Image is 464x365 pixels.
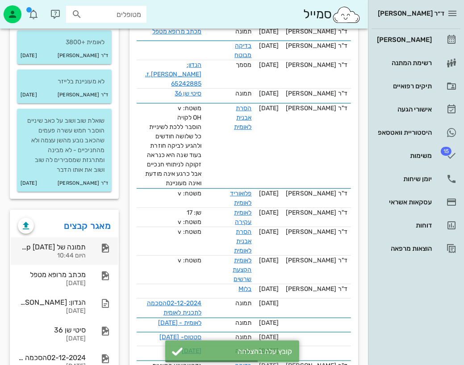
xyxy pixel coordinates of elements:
span: [DATE] [259,319,279,327]
span: תמונה [235,333,252,341]
div: ד"ר [PERSON_NAME] [286,227,347,236]
a: דוחות [372,215,460,236]
div: יומן שיחות [375,175,432,182]
div: ד"ר [PERSON_NAME] [286,208,347,217]
div: [DATE] [18,280,86,287]
small: [DATE] [21,51,37,61]
div: סיטי שן 36 [18,326,86,334]
span: [DATE] [259,61,279,69]
a: תגמשימות [372,145,460,166]
a: סיטי שן 36 [175,90,201,97]
div: מכתב מרופא מטפל [18,270,86,279]
span: תג [26,7,32,12]
div: אישורי הגעה [375,106,432,113]
a: לאומית הקצעת שרשים [233,257,252,283]
a: תיקים רפואיים [372,75,460,97]
div: ד"ר [PERSON_NAME] [286,41,347,50]
a: [PERSON_NAME] [372,29,460,50]
div: ד"ר [PERSON_NAME] [286,284,347,294]
div: עסקאות אשראי [375,199,432,206]
a: יומן שיחות [372,168,460,190]
div: [PERSON_NAME] [375,36,432,43]
span: תג [441,147,451,156]
div: ד"ר [PERSON_NAME] [286,189,347,198]
img: SmileCloud logo [332,6,361,24]
span: משטח: v OH לקויה הוסבר ללכת לשיניית כל שלושה חודשים ולהגיע לביקה חוזרת בעוד שנה היא כנראה זקוקה ל... [145,104,201,187]
span: [DATE] [259,42,279,50]
span: [DATE] [259,299,279,307]
span: [DATE] [259,209,279,216]
small: [DATE] [21,178,37,188]
span: [DATE] [259,333,279,341]
div: הוצאות מרפאה [375,245,432,252]
span: [DATE] [259,257,279,264]
p: לאומית +3800 [24,37,105,47]
span: משטח: v [178,257,202,264]
a: בלוM [238,285,251,293]
a: אישורי הגעה [372,99,460,120]
a: הוצאות מרפאה [372,238,460,259]
div: תיקים רפואיים [375,83,432,90]
span: משטח: v [178,228,202,236]
span: [DATE] [259,228,279,236]
a: בדיקה מבוטח [234,42,252,59]
p: שואלת שוב ושוב על כאב שיניים הוסבר חמש עשרה פעמים שהכאב נובע מהשן עצמה ולא מהחניכיים - לא מבינה ו... [24,116,105,175]
span: [DATE] [259,90,279,97]
div: היסטוריית וואטסאפ [375,129,432,136]
div: [DATE] [18,307,86,315]
a: רשימת המתנה [372,52,460,74]
a: עסקאות אשראי [372,191,460,213]
a: הסרת אבנית לאומית [234,228,252,254]
span: משטח: v [178,190,202,197]
a: מאגר קבצים [64,219,111,233]
a: הסרת אבנית לאומית [234,104,252,131]
div: קובץ עלה בהצלחה [188,347,293,356]
span: מסמך [236,61,251,69]
span: תמונה [235,28,252,35]
a: פלואוריד לאומית [230,190,252,207]
div: הנדון: [PERSON_NAME].ז. 65242885 [18,298,86,307]
small: ד"ר [PERSON_NAME] [58,178,108,188]
span: שן: 17 משטח: v [178,209,202,226]
span: [DATE] [259,104,279,112]
div: ד"ר [PERSON_NAME] [286,89,347,98]
a: לאומית - [DATE] [158,319,202,327]
small: ד"ר [PERSON_NAME] [58,90,108,100]
span: תמונה [235,319,252,327]
div: דוחות [375,222,432,229]
a: היסטוריית וואטסאפ [372,122,460,143]
div: ד"ר [PERSON_NAME] [286,104,347,113]
div: ד"ר [PERSON_NAME] [286,27,347,36]
div: היום 10:44 [18,252,86,260]
span: [DATE] [259,285,279,293]
div: רשימת המתנה [375,59,432,66]
a: 02-12-2024הסכמה לתכנית לאומית [147,299,202,316]
div: ד"ר [PERSON_NAME] [286,256,347,265]
a: מכתב מרופא מטפל [152,28,202,35]
p: לא מעוניינת בלייזר [24,77,105,87]
span: ד״ר [PERSON_NAME] [378,9,444,17]
span: [DATE] [259,190,279,197]
small: ד"ר [PERSON_NAME] [58,51,108,61]
div: תמונה של WhatsApp [DATE] בשעה 10.43.49_0b8e2467 [18,243,86,251]
div: 02-12-2024הסכמה לתכנית לאומית [18,353,86,362]
div: ד"ר [PERSON_NAME] [286,60,347,70]
a: סטטוס- [DATE] [159,333,201,341]
span: תמונה [235,299,252,307]
a: הנדון: [PERSON_NAME].ז. 65242885 [145,61,202,87]
span: תמונה [235,90,252,97]
small: [DATE] [21,90,37,100]
div: [DATE] [18,335,86,343]
span: [DATE] [259,28,279,35]
div: סמייל [303,5,361,24]
a: לאומית עקירה [234,209,252,226]
div: משימות [375,152,432,159]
